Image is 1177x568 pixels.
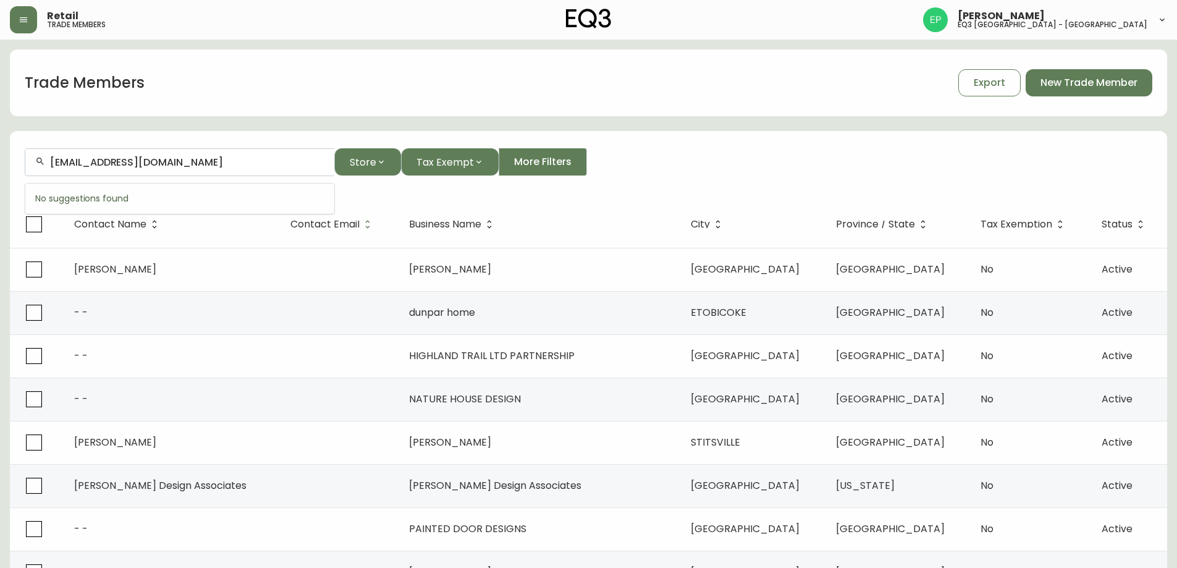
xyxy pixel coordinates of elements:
[409,219,497,230] span: Business Name
[1102,478,1133,493] span: Active
[47,21,106,28] h5: trade members
[981,219,1068,230] span: Tax Exemption
[1102,349,1133,363] span: Active
[836,221,915,228] span: Province / State
[958,69,1021,96] button: Export
[974,76,1005,90] span: Export
[1026,69,1152,96] button: New Trade Member
[1102,522,1133,536] span: Active
[409,522,526,536] span: PAINTED DOOR DESIGNS
[1102,435,1133,449] span: Active
[1102,392,1133,406] span: Active
[981,262,993,276] span: No
[499,148,587,176] button: More Filters
[401,148,499,176] button: Tax Exempt
[74,221,146,228] span: Contact Name
[50,156,324,168] input: Search
[290,219,376,230] span: Contact Email
[691,392,799,406] span: [GEOGRAPHIC_DATA]
[981,478,993,493] span: No
[1102,262,1133,276] span: Active
[836,349,945,363] span: [GEOGRAPHIC_DATA]
[981,221,1052,228] span: Tax Exemption
[566,9,612,28] img: logo
[409,262,491,276] span: [PERSON_NAME]
[74,262,156,276] span: [PERSON_NAME]
[290,221,360,228] span: Contact Email
[691,349,799,363] span: [GEOGRAPHIC_DATA]
[350,155,376,170] span: Store
[981,522,993,536] span: No
[836,262,945,276] span: [GEOGRAPHIC_DATA]
[409,221,481,228] span: Business Name
[981,305,993,320] span: No
[691,221,710,228] span: City
[25,184,334,214] div: No suggestions found
[836,522,945,536] span: [GEOGRAPHIC_DATA]
[409,349,575,363] span: HIGHLAND TRAIL LTD PARTNERSHIP
[74,435,156,449] span: [PERSON_NAME]
[74,349,88,363] span: - -
[691,262,799,276] span: [GEOGRAPHIC_DATA]
[74,478,247,493] span: [PERSON_NAME] Design Associates
[923,7,948,32] img: edb0eb29d4ff191ed42d19acdf48d771
[836,478,895,493] span: [US_STATE]
[1102,219,1149,230] span: Status
[836,305,945,320] span: [GEOGRAPHIC_DATA]
[958,21,1147,28] h5: eq3 [GEOGRAPHIC_DATA] - [GEOGRAPHIC_DATA]
[836,392,945,406] span: [GEOGRAPHIC_DATA]
[981,435,993,449] span: No
[1102,305,1133,320] span: Active
[691,219,726,230] span: City
[74,522,88,536] span: - -
[691,478,799,493] span: [GEOGRAPHIC_DATA]
[74,219,162,230] span: Contact Name
[1040,76,1137,90] span: New Trade Member
[981,392,993,406] span: No
[25,72,145,93] h1: Trade Members
[514,155,572,169] span: More Filters
[691,522,799,536] span: [GEOGRAPHIC_DATA]
[409,435,491,449] span: [PERSON_NAME]
[691,305,746,320] span: ETOBICOKE
[74,305,88,320] span: - -
[981,349,993,363] span: No
[1102,221,1133,228] span: Status
[836,435,945,449] span: [GEOGRAPHIC_DATA]
[409,478,581,493] span: [PERSON_NAME] Design Associates
[409,305,475,320] span: dunpar home
[409,392,521,406] span: NATURE HOUSE DESIGN
[691,435,740,449] span: STITSVILLE
[74,392,88,406] span: - -
[334,148,401,176] button: Store
[958,11,1045,21] span: [PERSON_NAME]
[47,11,78,21] span: Retail
[416,155,474,170] span: Tax Exempt
[836,219,931,230] span: Province / State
